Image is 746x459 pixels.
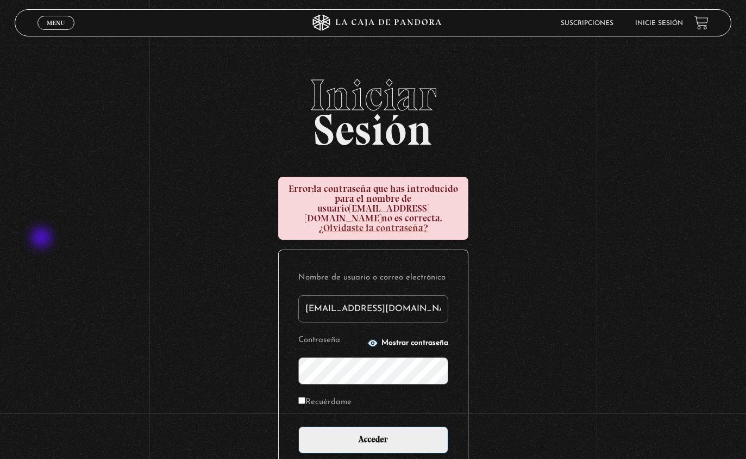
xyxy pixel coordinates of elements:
[298,332,364,349] label: Contraseña
[635,20,683,27] a: Inicie sesión
[367,338,448,349] button: Mostrar contraseña
[47,20,65,26] span: Menu
[561,20,613,27] a: Suscripciones
[305,202,429,224] strong: [EMAIL_ADDRESS][DOMAIN_NAME]
[15,73,731,117] span: Iniciar
[694,15,709,30] a: View your shopping cart
[298,270,448,287] label: Nombre de usuario o correo electrónico
[15,73,731,143] h2: Sesión
[298,397,305,404] input: Recuérdame
[278,177,468,240] div: la contraseña que has introducido para el nombre de usuario no es correcta.
[298,426,448,454] input: Acceder
[318,222,428,234] a: ¿Olvidaste la contraseña?
[43,29,68,36] span: Cerrar
[381,339,448,347] span: Mostrar contraseña
[298,394,352,411] label: Recuérdame
[289,183,314,195] strong: Error:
